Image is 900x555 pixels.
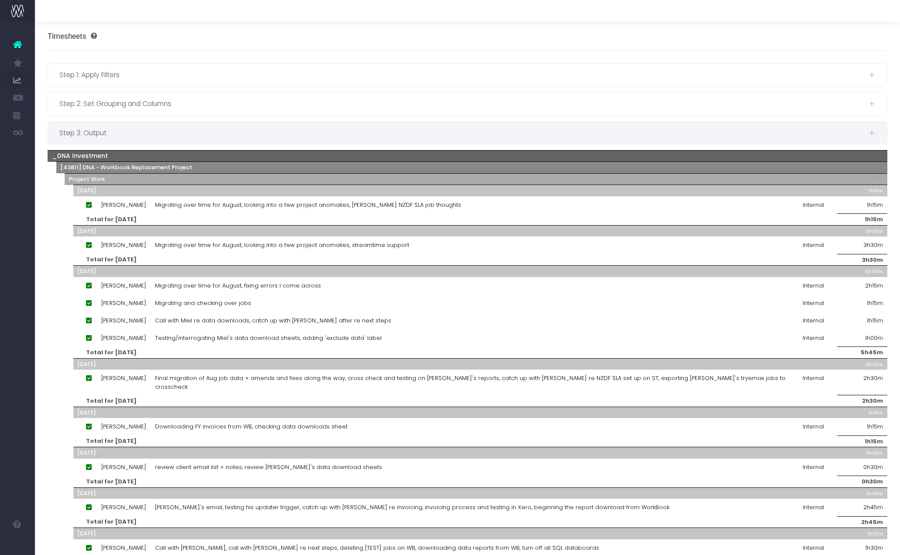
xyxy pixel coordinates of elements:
[59,69,869,80] span: Step 1: Apply Filters
[48,150,798,162] th: _DNA Investment
[155,316,391,325] span: Call with Miel re data downloads, catch up with [PERSON_NAME] after re next steps
[837,185,887,196] th: 1h15m
[82,347,798,359] td: Total for [DATE]
[837,150,887,162] th: 23h00m
[101,241,146,250] span: [PERSON_NAME]
[837,407,887,418] th: 1h15m
[155,374,794,391] span: Final migration of Aug job data + amends and fixes along the way, cross check and testing on [PER...
[155,281,321,290] span: Migrating over time for August, fixing errors I come across
[837,395,887,407] td: 2h30m
[73,266,799,277] th: [DATE]
[101,422,146,431] span: [PERSON_NAME]
[155,503,669,512] span: [PERSON_NAME]'s email, testing his updater trigger, catch up with [PERSON_NAME] re invoicing, inv...
[837,516,887,528] td: 2h45m
[837,499,887,516] td: 2h45m
[73,447,799,459] th: [DATE]
[73,225,799,236] th: [DATE]
[155,299,251,308] span: Migrating and checking over jobs
[837,196,887,214] td: 1h15m
[155,463,382,472] span: review client email list + notes, review [PERSON_NAME]'s data download sheets
[837,329,887,347] td: 1h00m
[837,236,887,254] td: 3h30m
[73,358,799,370] th: [DATE]
[837,295,887,312] td: 1h15m
[65,173,798,185] th: Project Work
[155,334,382,343] span: Testing/interrogating Miel's data download sheets, adding 'exclude data' label
[837,312,887,329] td: 1h15m
[837,370,887,395] td: 2h30m
[837,487,887,499] th: 2h45m
[101,299,146,308] span: [PERSON_NAME]
[101,334,146,343] span: [PERSON_NAME]
[59,98,869,109] span: Step 2: Set Grouping and Columns
[155,422,348,431] span: Downloading FY invoices from WB, checking data downloads sheet
[101,316,146,325] span: [PERSON_NAME]
[837,225,887,236] th: 3h30m
[837,162,887,174] th: 23h00m
[56,162,799,174] th: [43811] DNA - Workbook Replacement Project
[837,277,887,295] td: 2h15m
[837,435,887,447] td: 1h15m
[155,201,461,209] span: Migrating over time for August, looking into a few project anomalies, [PERSON_NAME] NZDF SLA job ...
[73,185,799,196] th: [DATE]
[837,173,887,185] th: 23h00m
[48,32,97,41] h3: Timesheets
[837,459,887,476] td: 0h30m
[82,395,798,407] td: Total for [DATE]
[101,463,146,472] span: [PERSON_NAME]
[101,281,146,290] span: [PERSON_NAME]
[82,214,798,226] td: Total for [DATE]
[73,528,799,539] th: [DATE]
[11,538,24,551] img: images/default_profile_image.png
[101,201,146,209] span: [PERSON_NAME]
[837,476,887,488] td: 0h30m
[101,544,146,552] span: [PERSON_NAME]
[59,127,869,138] span: Step 3: Output
[73,487,799,499] th: [DATE]
[837,254,887,266] td: 3h30m
[837,447,887,459] th: 0h30m
[837,528,887,539] th: 1h30m
[73,407,799,418] th: [DATE]
[82,254,798,266] td: Total for [DATE]
[837,214,887,226] td: 1h15m
[155,241,409,250] span: Migrating over time for August, looking into a few project anomalies, streamtime support
[101,374,146,383] span: [PERSON_NAME]
[101,503,146,512] span: [PERSON_NAME]
[837,358,887,370] th: 2h30m
[837,418,887,435] td: 1h15m
[82,476,798,488] td: Total for [DATE]
[155,544,599,552] span: Call with [PERSON_NAME], call with [PERSON_NAME] re next steps, deleting [TEST] jobs on WB, downl...
[837,266,887,277] th: 5h45m
[837,347,887,359] td: 5h45m
[82,435,798,447] td: Total for [DATE]
[82,516,798,528] td: Total for [DATE]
